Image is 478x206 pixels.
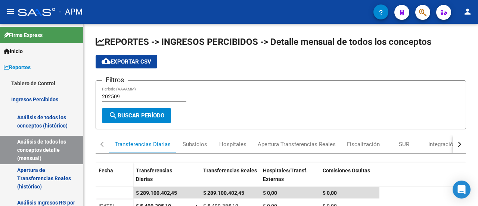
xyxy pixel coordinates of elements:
span: Reportes [4,63,31,71]
datatable-header-cell: Comisiones Ocultas [320,163,379,194]
div: Fiscalización [347,140,380,148]
span: Inicio [4,47,23,55]
span: $ 289.100.402,45 [203,190,244,196]
span: - APM [59,4,83,20]
div: Integración [428,140,456,148]
div: Subsidios [183,140,207,148]
mat-icon: menu [6,7,15,16]
div: Apertura Transferencias Reales [258,140,336,148]
span: Comisiones Ocultas [323,167,370,173]
span: Exportar CSV [102,58,151,65]
mat-icon: cloud_download [102,57,111,66]
span: Hospitales/Transf. Externas [263,167,308,182]
datatable-header-cell: Transferencias Reales [200,163,260,194]
span: $ 0,00 [263,190,277,196]
datatable-header-cell: Hospitales/Transf. Externas [260,163,320,194]
div: SUR [399,140,409,148]
span: Transferencias Diarias [136,167,172,182]
span: $ 0,00 [323,190,337,196]
span: $ 289.100.402,45 [136,190,177,196]
span: Fecha [99,167,113,173]
span: REPORTES -> INGRESOS PERCIBIDOS -> Detalle mensual de todos los conceptos [96,37,431,47]
datatable-header-cell: Transferencias Diarias [133,163,193,194]
button: Buscar Período [102,108,171,123]
datatable-header-cell: Fecha [96,163,133,194]
div: Hospitales [219,140,246,148]
mat-icon: person [463,7,472,16]
div: Open Intercom Messenger [453,181,471,199]
h3: Filtros [102,75,128,85]
span: Buscar Período [109,112,164,119]
button: Exportar CSV [96,55,157,68]
span: Firma Express [4,31,43,39]
div: Transferencias Diarias [115,140,171,148]
span: Transferencias Reales [203,167,257,173]
mat-icon: search [109,111,118,120]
